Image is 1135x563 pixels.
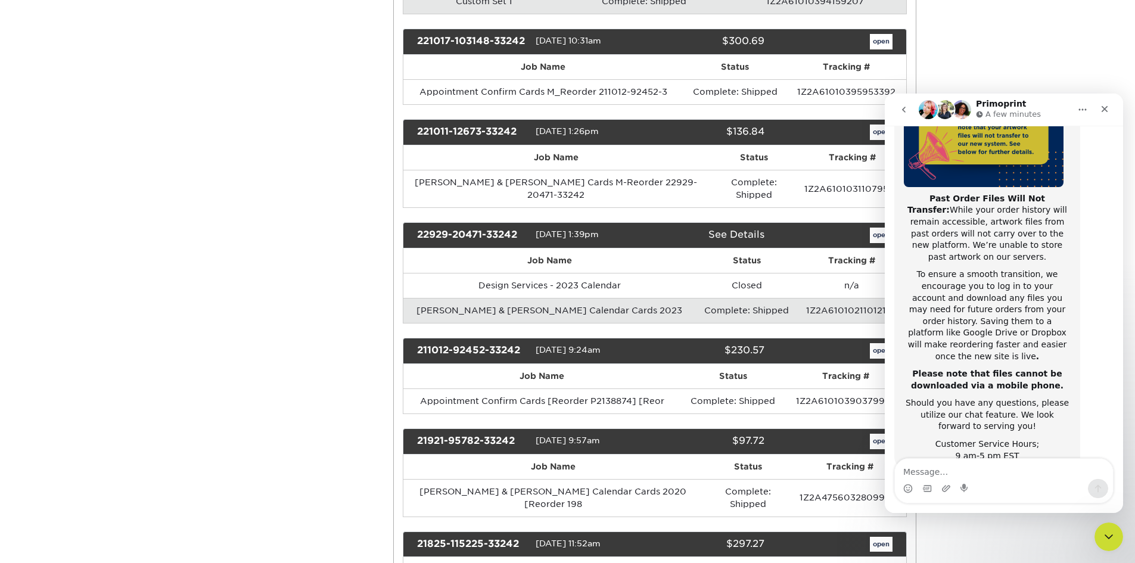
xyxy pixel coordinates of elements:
div: $136.84 [646,125,773,140]
td: Complete: Shipped [709,170,799,207]
td: Closed [696,273,798,298]
div: Customer Service Hours; 9 am-5 pm EST [19,345,186,368]
a: See Details [708,229,764,240]
div: While your order history will remain accessible, artwork files from past orders will not carry ov... [19,99,186,170]
div: 221011-12673-33242 [408,125,536,140]
div: 22929-20471-33242 [408,228,536,243]
th: Status [703,455,794,479]
a: open [870,125,893,140]
th: Tracking # [787,55,906,79]
span: [DATE] 1:26pm [536,126,599,136]
td: Complete: Shipped [703,479,794,517]
td: 1Z2A61010311079539 [798,170,906,207]
a: open [870,228,893,243]
td: Complete: Shipped [696,298,798,323]
th: Status [681,364,785,388]
td: Appointment Confirm Cards M_Reorder 211012-92452-3 [403,79,683,104]
div: 21921-95782-33242 [408,434,536,449]
button: Start recording [76,390,85,400]
a: open [870,34,893,49]
th: Job Name [403,55,683,79]
a: open [870,434,893,449]
span: [DATE] 10:31am [536,36,601,46]
a: open [870,343,893,359]
td: 1Z2A61010390379932 [785,388,906,413]
td: Complete: Shipped [683,79,788,104]
td: Design Services - 2023 Calendar [403,273,696,298]
div: 21825-115225-33242 [408,537,536,552]
div: 211012-92452-33242 [408,343,536,359]
td: n/a [797,273,906,298]
td: 1Z2A47560328099017 [794,479,906,517]
td: 1Z2A61010395953392 [787,79,906,104]
td: Complete: Shipped [681,388,785,413]
div: Should you have any questions, please utilize our chat feature. We look forward to serving you! [19,304,186,339]
iframe: Intercom live chat [885,94,1123,513]
b: . [151,258,154,267]
th: Tracking # [785,364,906,388]
button: Send a message… [203,385,223,405]
td: [PERSON_NAME] & [PERSON_NAME] Calendar Cards 2020 [Reorder 198 [403,479,703,517]
b: Please note that files cannot be downloaded via a mobile phone. [26,275,179,297]
iframe: Intercom live chat [1094,522,1123,551]
th: Job Name [403,248,696,273]
th: Tracking # [797,248,906,273]
button: Emoji picker [18,390,28,400]
th: Status [683,55,788,79]
span: [DATE] 9:57am [536,436,600,445]
b: Past Order Files Will Not Transfer: [23,100,160,122]
div: To ensure a smooth transition, we encourage you to log in to your account and download any files ... [19,175,186,269]
div: $300.69 [646,34,773,49]
span: [DATE] 9:24am [536,345,601,354]
th: Tracking # [798,145,906,170]
div: $230.57 [646,343,773,359]
th: Tracking # [794,455,906,479]
td: Appointment Confirm Cards [Reorder P2138874] [Reor [403,388,681,413]
th: Status [696,248,798,273]
button: Upload attachment [57,390,66,400]
textarea: Message… [10,365,228,385]
th: Job Name [403,455,703,479]
th: Job Name [403,364,681,388]
span: [DATE] 11:52am [536,539,601,548]
div: $297.27 [646,537,773,552]
td: [PERSON_NAME] & [PERSON_NAME] Calendar Cards 2023 [403,298,696,323]
div: 221017-103148-33242 [408,34,536,49]
th: Status [709,145,799,170]
td: 1Z2A61010211012129 [797,298,906,323]
th: Job Name [403,145,709,170]
span: [DATE] 1:39pm [536,229,599,239]
a: open [870,537,893,552]
td: [PERSON_NAME] & [PERSON_NAME] Cards M-Reorder 22929-20471-33242 [403,170,709,207]
button: Gif picker [38,390,47,400]
div: $97.72 [646,434,773,449]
